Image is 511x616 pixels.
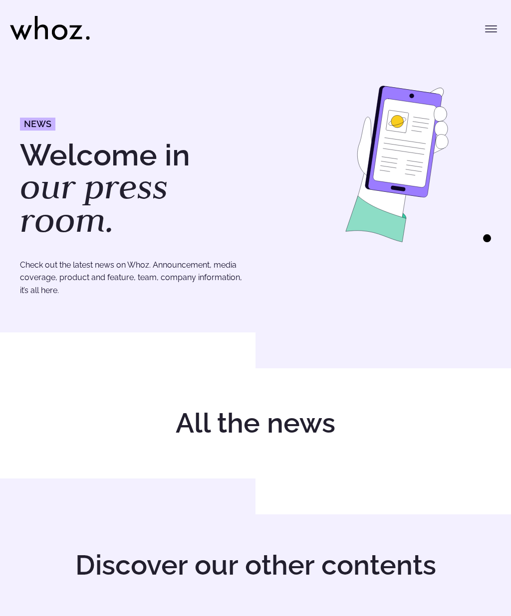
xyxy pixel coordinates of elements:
[20,164,168,242] em: our press room.
[24,120,51,129] span: News
[20,408,491,439] h2: All the news
[481,19,501,39] button: Toggle menu
[20,259,246,297] p: Check out the latest news on Whoz. Announcement, media coverage, product and feature, team, compa...
[20,140,246,237] h1: Welcome in
[20,550,491,581] h2: Discover our other contents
